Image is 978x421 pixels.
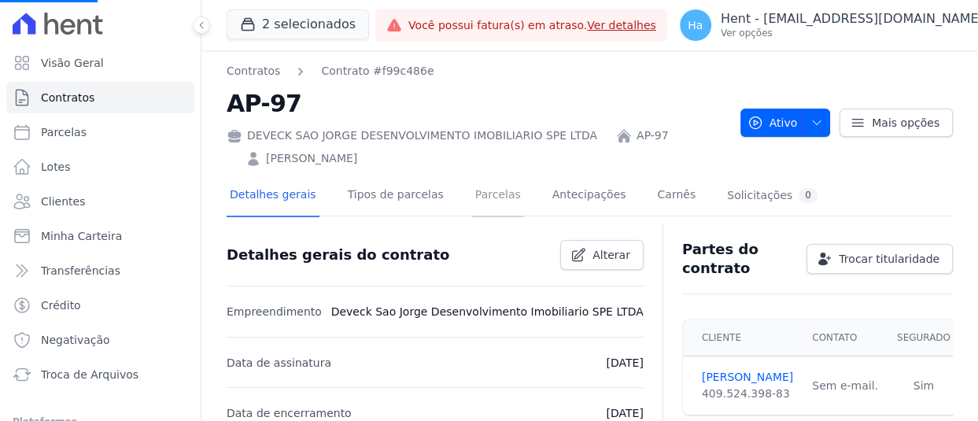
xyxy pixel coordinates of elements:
[41,55,104,71] span: Visão Geral
[6,220,194,252] a: Minha Carteira
[6,255,194,286] a: Transferências
[6,47,194,79] a: Visão Geral
[799,188,817,203] div: 0
[41,367,138,382] span: Troca de Arquivos
[872,115,939,131] span: Mais opções
[227,353,331,372] p: Data de assinatura
[41,194,85,209] span: Clientes
[682,240,794,278] h3: Partes do contrato
[227,9,369,39] button: 2 selecionados
[227,63,434,79] nav: Breadcrumb
[41,332,110,348] span: Negativação
[41,124,87,140] span: Parcelas
[227,127,597,144] div: DEVECK SAO JORGE DESENVOLVIMENTO IMOBILIARIO SPE LTDA
[840,109,953,137] a: Mais opções
[6,186,194,217] a: Clientes
[702,369,793,386] a: [PERSON_NAME]
[727,188,817,203] div: Solicitações
[6,324,194,356] a: Negativação
[592,247,630,263] span: Alterar
[331,302,644,321] p: Deveck Sao Jorge Desenvolvimento Imobiliario SPE LTDA
[6,359,194,390] a: Troca de Arquivos
[227,175,319,217] a: Detalhes gerais
[227,246,449,264] h3: Detalhes gerais do contrato
[560,240,644,270] a: Alterar
[321,63,434,79] a: Contrato #f99c486e
[6,116,194,148] a: Parcelas
[637,127,669,144] a: AP-97
[888,319,960,356] th: Segurado
[747,109,798,137] span: Ativo
[839,251,939,267] span: Trocar titularidade
[803,319,888,356] th: Contato
[227,63,280,79] a: Contratos
[740,109,831,137] button: Ativo
[266,150,357,167] a: [PERSON_NAME]
[227,86,728,121] h2: AP-97
[227,302,312,321] p: Empreendimento
[606,353,643,372] p: [DATE]
[227,63,728,79] nav: Breadcrumb
[688,20,703,31] span: Ha
[41,90,94,105] span: Contratos
[6,290,194,321] a: Crédito
[6,82,194,113] a: Contratos
[803,356,888,415] td: Sem e-mail.
[683,319,803,356] th: Cliente
[41,297,81,313] span: Crédito
[41,263,120,279] span: Transferências
[6,151,194,183] a: Lotes
[41,159,71,175] span: Lotes
[345,175,447,217] a: Tipos de parcelas
[472,175,524,217] a: Parcelas
[549,175,629,217] a: Antecipações
[41,228,122,244] span: Minha Carteira
[724,175,821,217] a: Solicitações0
[408,17,656,34] span: Você possui fatura(s) em atraso.
[888,356,960,415] td: Sim
[702,386,793,402] div: 409.524.398-83
[806,244,953,274] a: Trocar titularidade
[587,19,656,31] a: Ver detalhes
[654,175,699,217] a: Carnês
